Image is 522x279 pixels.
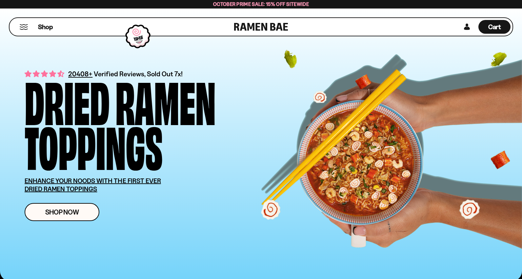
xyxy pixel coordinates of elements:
[25,203,99,221] a: Shop Now
[38,20,53,34] a: Shop
[38,23,53,31] span: Shop
[213,1,309,7] span: October Prime Sale: 15% off Sitewide
[19,24,28,30] button: Mobile Menu Trigger
[25,77,110,122] div: Dried
[488,23,501,31] span: Cart
[25,177,161,193] u: ENHANCE YOUR NOODS WITH THE FIRST EVER DRIED RAMEN TOPPINGS
[25,122,163,167] div: Toppings
[478,18,511,36] div: Cart
[45,209,79,215] span: Shop Now
[115,77,216,122] div: Ramen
